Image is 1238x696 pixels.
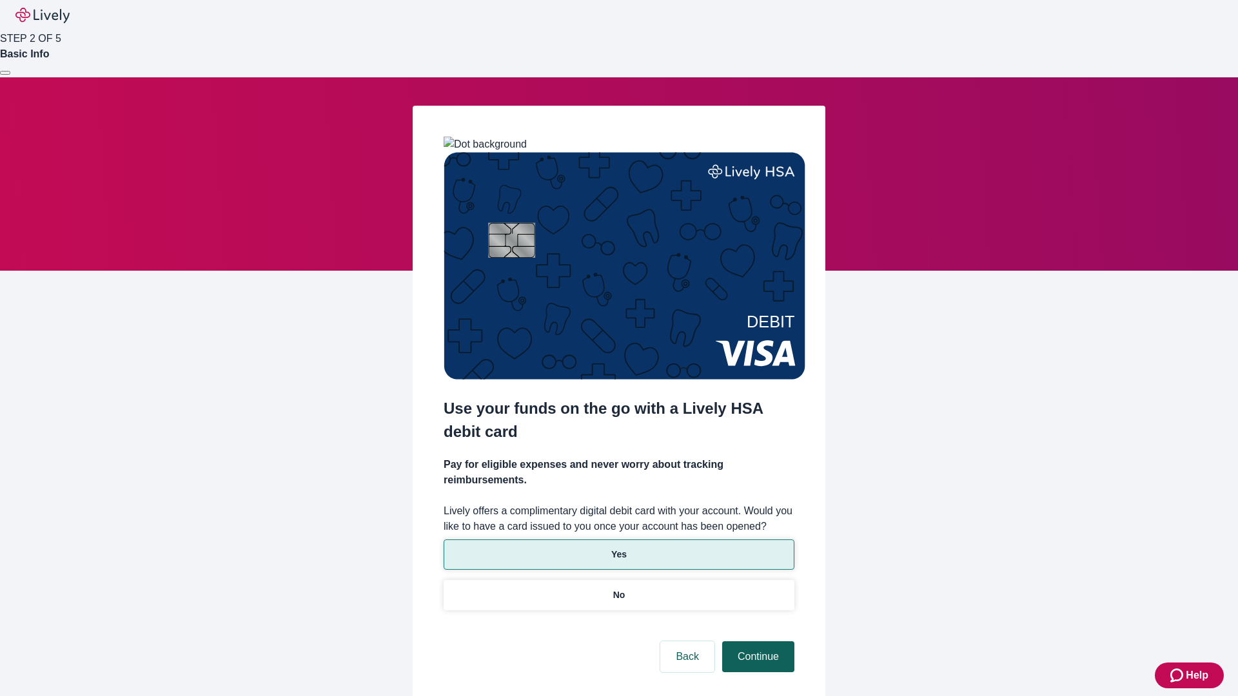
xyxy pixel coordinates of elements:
[611,548,627,561] p: Yes
[613,588,625,602] p: No
[444,580,794,610] button: No
[660,641,714,672] button: Back
[444,539,794,570] button: Yes
[722,641,794,672] button: Continue
[1186,668,1208,683] span: Help
[1155,662,1224,688] button: Zendesk support iconHelp
[444,397,794,443] h2: Use your funds on the go with a Lively HSA debit card
[1170,668,1186,683] svg: Zendesk support icon
[444,457,794,488] h4: Pay for eligible expenses and never worry about tracking reimbursements.
[444,152,805,380] img: Debit card
[444,503,794,534] label: Lively offers a complimentary digital debit card with your account. Would you like to have a card...
[444,137,527,152] img: Dot background
[15,8,70,23] img: Lively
